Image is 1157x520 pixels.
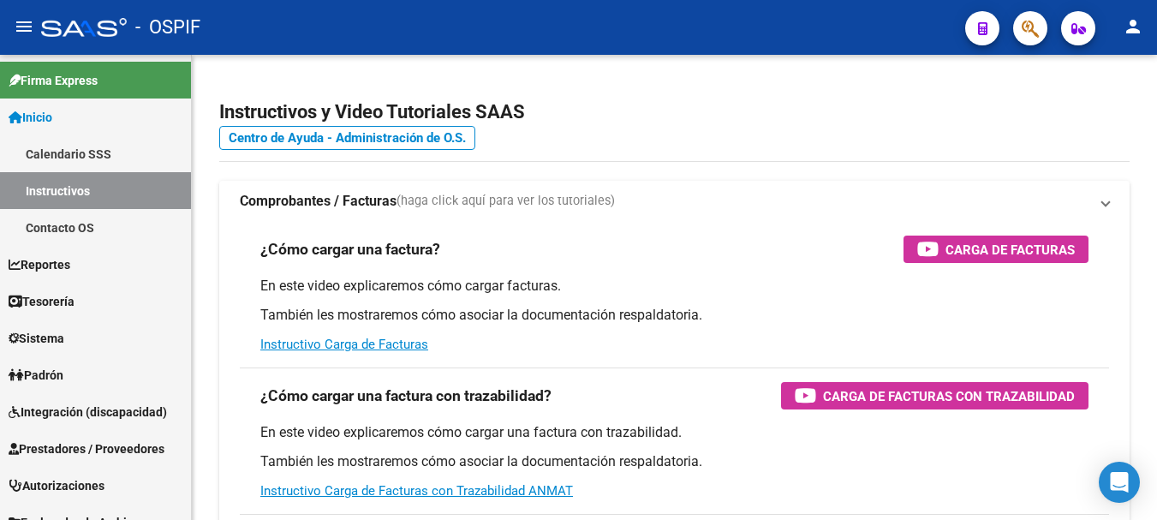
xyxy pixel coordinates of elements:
[1123,16,1143,37] mat-icon: person
[219,181,1130,222] mat-expansion-panel-header: Comprobantes / Facturas(haga click aquí para ver los tutoriales)
[135,9,200,46] span: - OSPIF
[9,255,70,274] span: Reportes
[240,192,397,211] strong: Comprobantes / Facturas
[260,306,1088,325] p: También les mostraremos cómo asociar la documentación respaldatoria.
[260,384,552,408] h3: ¿Cómo cargar una factura con trazabilidad?
[823,386,1075,407] span: Carga de Facturas con Trazabilidad
[219,96,1130,129] h2: Instructivos y Video Tutoriales SAAS
[9,108,52,127] span: Inicio
[9,292,75,311] span: Tesorería
[9,403,167,421] span: Integración (discapacidad)
[260,277,1088,296] p: En este video explicaremos cómo cargar facturas.
[9,439,164,458] span: Prestadores / Proveedores
[9,71,98,90] span: Firma Express
[260,452,1088,471] p: También les mostraremos cómo asociar la documentación respaldatoria.
[904,236,1088,263] button: Carga de Facturas
[781,382,1088,409] button: Carga de Facturas con Trazabilidad
[219,126,475,150] a: Centro de Ayuda - Administración de O.S.
[260,483,573,499] a: Instructivo Carga de Facturas con Trazabilidad ANMAT
[260,237,440,261] h3: ¿Cómo cargar una factura?
[260,423,1088,442] p: En este video explicaremos cómo cargar una factura con trazabilidad.
[9,329,64,348] span: Sistema
[397,192,615,211] span: (haga click aquí para ver los tutoriales)
[945,239,1075,260] span: Carga de Facturas
[1099,462,1140,503] div: Open Intercom Messenger
[9,366,63,385] span: Padrón
[9,476,104,495] span: Autorizaciones
[14,16,34,37] mat-icon: menu
[260,337,428,352] a: Instructivo Carga de Facturas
